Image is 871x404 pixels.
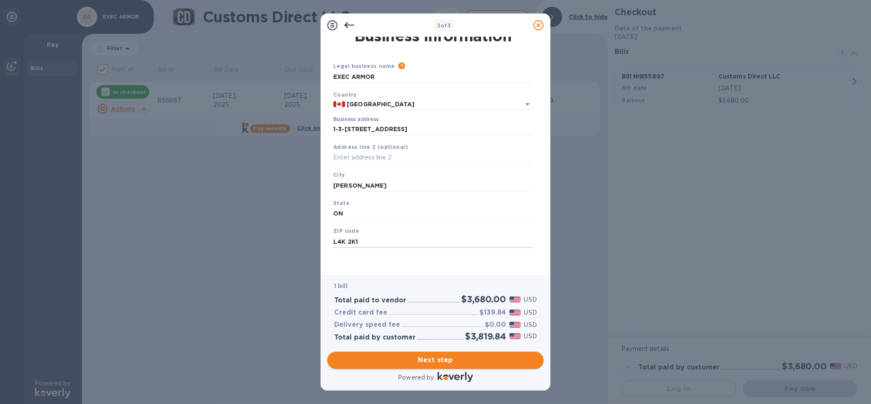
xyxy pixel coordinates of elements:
[333,144,408,150] b: Address line 2 (optional)
[509,296,521,302] img: USD
[398,373,434,382] p: Powered by
[524,308,537,317] p: USD
[333,117,378,122] label: Business address
[334,321,400,329] h3: Delivery speed fee
[509,322,521,328] img: USD
[334,355,537,365] span: Next step
[345,99,509,110] input: Select country
[334,334,416,342] h3: Total paid by customer
[465,331,506,342] h2: $3,819.84
[334,283,348,289] b: 1 bill
[479,309,506,317] h3: $139.84
[522,98,533,110] button: Open
[333,207,533,220] input: Enter state
[485,321,506,329] h3: $0.00
[333,172,345,178] b: City
[333,151,533,164] input: Enter address line 2
[333,123,533,136] input: Enter address
[333,63,395,69] b: Legal business name
[524,321,537,329] p: USD
[509,333,521,339] img: USD
[333,228,359,234] b: ZIP code
[333,101,345,107] img: CA
[524,332,537,341] p: USD
[509,310,521,315] img: USD
[437,22,441,29] span: 3
[438,372,473,382] img: Logo
[333,200,349,206] b: State
[524,295,537,304] p: USD
[334,296,406,304] h3: Total paid to vendor
[462,294,506,304] h2: $3,680.00
[327,352,544,369] button: Next step
[333,235,533,248] input: Enter ZIP code
[437,22,451,29] b: of 3
[333,71,533,83] input: Enter legal business name
[333,179,533,192] input: Enter city
[334,309,387,317] h3: Credit card fee
[332,27,534,45] h1: Business Information
[333,92,357,98] b: Country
